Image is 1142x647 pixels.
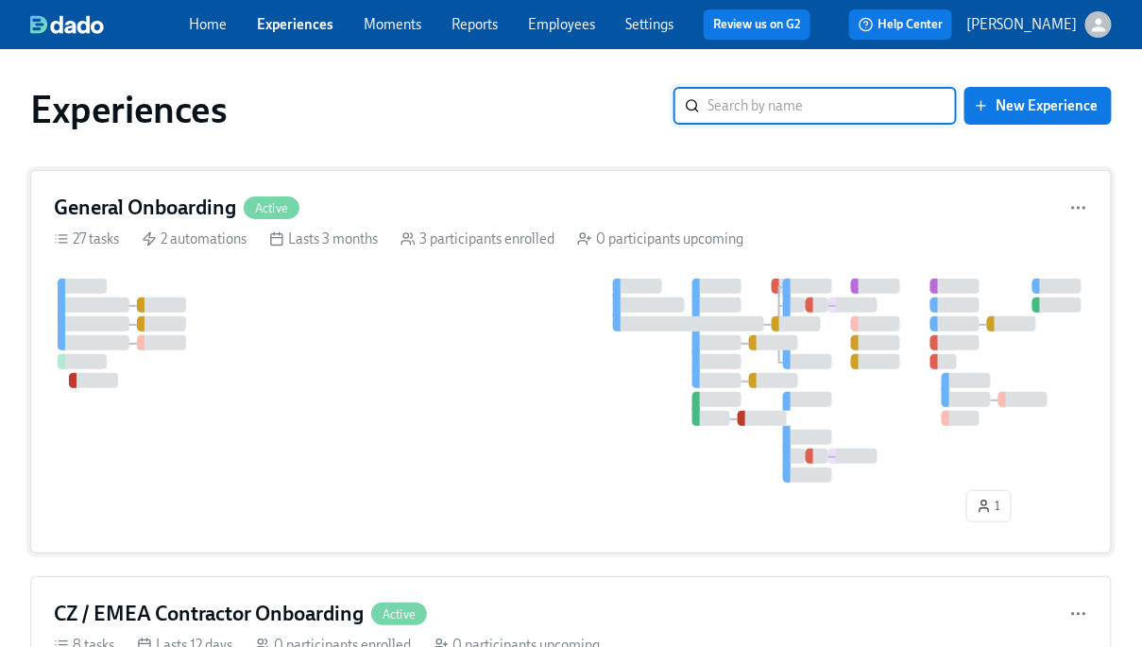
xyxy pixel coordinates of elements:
[269,230,378,248] div: Lasts 3 months
[967,11,1112,38] button: [PERSON_NAME]
[964,87,1112,125] button: New Experience
[977,497,1001,516] span: 1
[54,600,364,628] h4: CZ / EMEA Contractor Onboarding
[54,194,236,222] h4: General Onboarding
[30,15,104,34] img: dado
[707,87,957,125] input: Search by name
[849,9,952,40] button: Help Center
[30,15,189,34] a: dado
[257,16,333,33] a: Experiences
[528,16,595,33] a: Employees
[625,16,673,33] a: Settings
[244,201,299,215] span: Active
[713,15,801,34] a: Review us on G2
[30,87,228,132] h1: Experiences
[967,15,1078,34] p: [PERSON_NAME]
[859,15,943,34] span: Help Center
[30,170,1112,553] a: General OnboardingActive27 tasks 2 automations Lasts 3 months 3 participants enrolled 0 participa...
[577,230,743,248] div: 0 participants upcoming
[371,607,427,621] span: Active
[704,9,810,40] button: Review us on G2
[364,16,421,33] a: Moments
[189,16,227,33] a: Home
[142,230,247,248] div: 2 automations
[978,96,1099,115] span: New Experience
[966,490,1012,522] button: 1
[401,230,554,248] div: 3 participants enrolled
[54,230,119,248] div: 27 tasks
[452,16,498,33] a: Reports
